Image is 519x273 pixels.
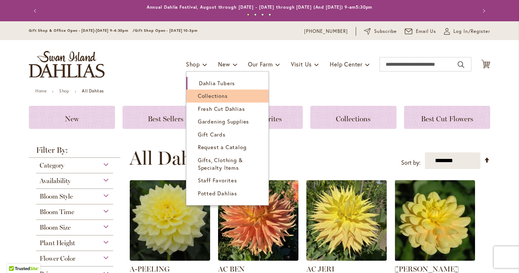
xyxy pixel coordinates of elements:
span: Gift Shop & Office Open - [DATE]-[DATE] 9-4:30pm / [29,28,135,33]
img: AC Jeri [306,180,387,261]
a: Collections [310,106,396,129]
strong: All Dahlias [82,88,104,94]
span: Bloom Style [40,192,73,200]
a: Subscribe [364,28,397,35]
span: New [218,60,230,68]
span: Collections [336,114,371,123]
span: Category [40,161,64,169]
span: Email Us [416,28,436,35]
span: Staff Favorites [198,177,237,184]
span: Flower Color [40,255,75,263]
span: Shop [186,60,200,68]
button: Previous [29,4,43,18]
strong: Filter By: [29,146,120,158]
iframe: Launch Accessibility Center [5,247,26,268]
a: A-Peeling [130,255,210,262]
span: Plant Height [40,239,75,247]
a: [PHONE_NUMBER] [304,28,348,35]
span: Request a Catalog [198,143,247,151]
a: AC BEN [218,255,298,262]
a: store logo [29,51,105,78]
span: Visit Us [291,60,312,68]
button: 2 of 4 [254,13,257,16]
span: Bloom Size [40,224,71,231]
span: Gifts, Clothing & Specialty Items [198,156,243,171]
span: Collections [198,92,228,99]
a: AHOY MATEY [395,255,475,262]
span: Fresh Cut Dahlias [198,105,245,112]
span: Best Cut Flowers [421,114,473,123]
a: Log In/Register [444,28,490,35]
span: Help Center [330,60,363,68]
span: Subscribe [374,28,397,35]
button: 1 of 4 [247,13,249,16]
span: All Dahlias [129,147,219,169]
a: Annual Dahlia Festival, August through [DATE] - [DATE] through [DATE] (And [DATE]) 9-am5:30pm [147,4,373,10]
a: Best Sellers [123,106,209,129]
a: Email Us [405,28,436,35]
span: Availability [40,177,71,185]
span: Best Sellers [148,114,183,123]
span: Bloom Time [40,208,74,216]
span: Our Farm [248,60,272,68]
span: Log In/Register [453,28,490,35]
a: Home [35,88,46,94]
img: A-Peeling [130,180,210,261]
span: Gift Shop Open - [DATE] 10-3pm [135,28,198,33]
a: Gift Cards [186,128,269,141]
a: AC Jeri [306,255,387,262]
img: AHOY MATEY [395,180,475,261]
span: Potted Dahlias [198,190,237,197]
a: Shop [59,88,69,94]
button: 3 of 4 [261,13,264,16]
button: 4 of 4 [269,13,271,16]
label: Sort by: [401,156,421,169]
span: Gardening Supplies [198,118,249,125]
span: Dahlia Tubers [199,79,235,87]
span: New [65,114,79,123]
button: Next [476,4,490,18]
img: AC BEN [218,180,298,261]
a: New [29,106,115,129]
a: Best Cut Flowers [404,106,490,129]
